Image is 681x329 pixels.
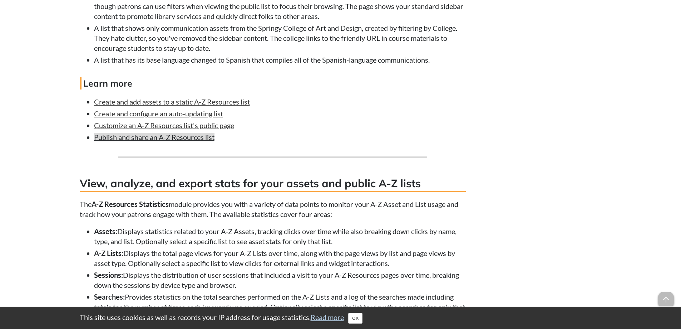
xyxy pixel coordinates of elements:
[80,176,466,192] h3: View, analyze, and export stats for your assets and public A-Z lists
[311,313,344,321] a: Read more
[94,109,223,118] a: Create and configure an auto-updating list
[94,271,123,279] strong: Sessions:
[348,313,362,324] button: Close
[73,312,609,324] div: This site uses cookies as well as records your IP address for usage statistics.
[94,248,466,268] li: Displays the total page views for your A-Z Lists over time, along with the page views by list and...
[94,226,466,246] li: Displays statistics related to your A-Z Assets, tracking clicks over time while also breaking dow...
[94,133,214,141] a: Publish and share an A-Z Resources list
[94,55,466,65] li: A list that has its base language changed to Spanish that compiles all of the Spanish-language co...
[94,270,466,290] li: Displays the distribution of user sessions that included a visit to your A-Z Resources pages over...
[94,227,117,236] strong: Assets:
[94,97,250,106] a: Create and add assets to a static A-Z Resources list
[94,249,123,257] strong: A-Z Lists:
[94,121,234,130] a: Customize an A-Z Resources list's public page
[92,200,169,208] strong: A-Z Resources Statistics
[658,292,674,301] a: arrow_upward
[658,292,674,308] span: arrow_upward
[94,292,125,301] strong: Searches:
[80,199,466,219] p: The module provides you with a variety of data points to monitor your A-Z Asset and List usage an...
[94,292,466,322] li: Provides statistics on the total searches performed on the A-Z Lists and a log of the searches ma...
[94,23,466,53] li: A list that shows only communication assets from the Springy College of Art and Design, created b...
[80,77,466,89] h4: Learn more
